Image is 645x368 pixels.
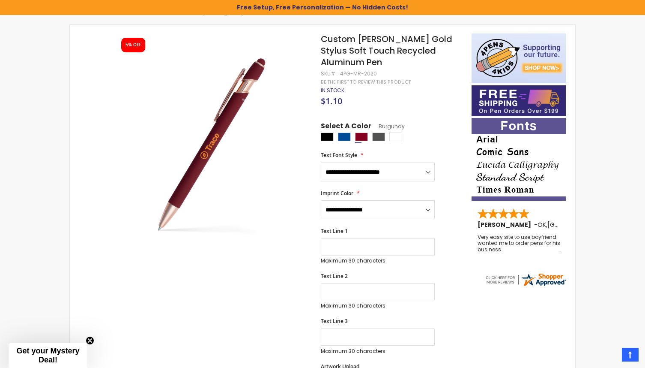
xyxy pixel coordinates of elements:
[86,336,94,345] button: Close teaser
[478,220,534,229] span: [PERSON_NAME]
[16,347,79,364] span: Get your Mystery Deal!
[478,234,561,253] div: Very easy site to use boyfriend wanted me to order pens for his business
[547,220,610,229] span: [GEOGRAPHIC_DATA]
[321,151,357,159] span: Text Font Style
[321,317,348,325] span: Text Line 3
[534,220,610,229] span: - ,
[321,272,348,280] span: Text Line 2
[355,133,368,141] div: Burgundy
[321,227,348,235] span: Text Line 1
[321,87,344,94] div: Availability
[338,133,351,141] div: Dark Blue
[113,46,309,242] img: 4pg-mr-2020-lexi-satin-touch-stylus-pen_burgundy_1.jpg
[389,133,402,141] div: White
[321,79,411,85] a: Be the first to review this product
[537,220,546,229] span: OK
[484,272,567,287] img: 4pens.com widget logo
[472,118,566,201] img: font-personalization-examples
[9,343,87,368] div: Get your Mystery Deal!Close teaser
[321,87,344,94] span: In stock
[321,121,371,133] span: Select A Color
[125,42,141,48] div: 5% OFF
[321,348,435,355] p: Maximum 30 characters
[372,133,385,141] div: Gunmetal
[574,345,645,368] iframe: Google Customer Reviews
[321,302,435,309] p: Maximum 30 characters
[472,33,566,83] img: 4pens 4 kids
[321,190,353,197] span: Imprint Color
[321,95,342,107] span: $1.10
[371,123,405,130] span: Burgundy
[484,282,567,289] a: 4pens.com certificate URL
[321,33,452,68] span: Custom [PERSON_NAME] Gold Stylus Soft Touch Recycled Aluminum Pen
[472,85,566,116] img: Free shipping on orders over $199
[340,70,377,77] div: 4PG-MR-2020
[321,257,435,264] p: Maximum 30 characters
[321,133,334,141] div: Black
[321,70,337,77] strong: SKU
